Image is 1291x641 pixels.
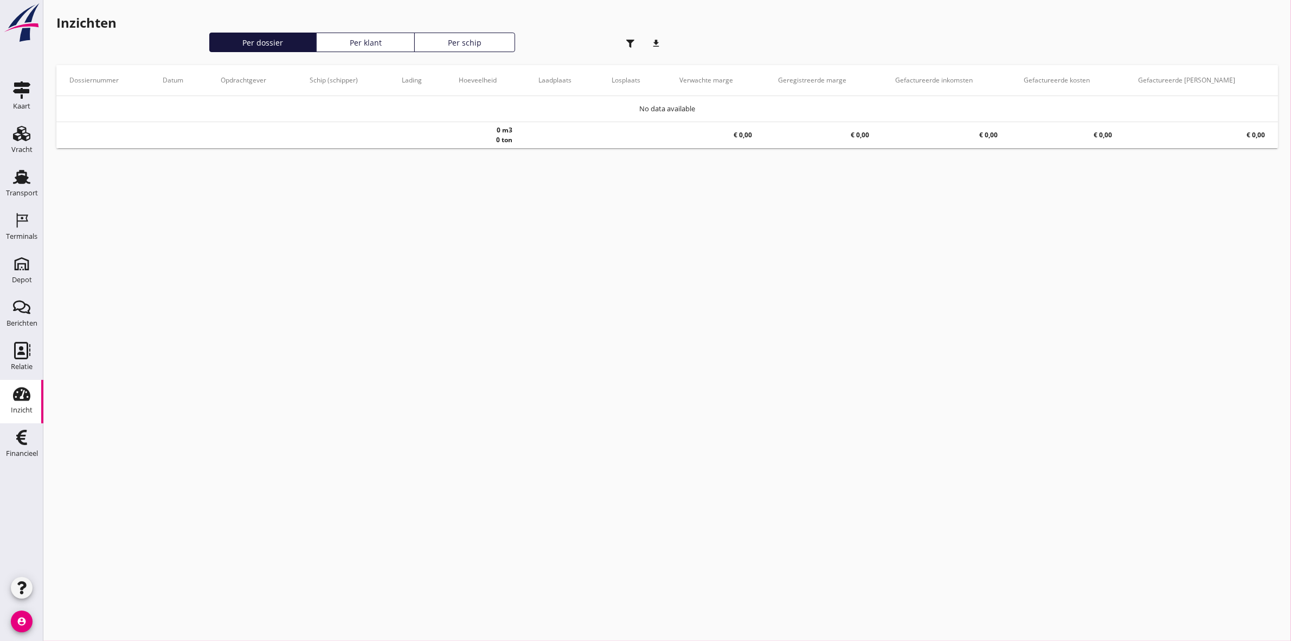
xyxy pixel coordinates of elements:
th: Dossiernummer: Not sorted. [56,65,150,96]
div: Kaart [13,103,30,110]
th: Hoeveelheid: Not sorted. [446,65,525,96]
div: Per klant [321,37,410,48]
th: Datum: Not sorted. [150,65,208,96]
th: Geregistreerde marge: Not sorted. [766,65,883,96]
div: Berichten [7,320,37,327]
td: € 0,00 [1011,122,1125,148]
th: Laadplaats: Not sorted. [525,65,599,96]
div: Depot [12,276,32,283]
a: Per dossier [209,33,317,52]
td: € 0,00 [666,122,765,148]
th: Gefactureerde kosten: Not sorted. [1011,65,1125,96]
td: € 0,00 [1125,122,1278,148]
td: No data available [56,96,1278,122]
th: Gefactureerde inkomsten: Not sorted. [882,65,1011,96]
div: Per dossier [214,37,312,48]
a: Per klant [316,33,415,52]
td: 0 m3 0 ton [446,122,525,148]
div: Relatie [11,363,33,370]
th: Gefactureerde marge: Not sorted. [1125,65,1278,96]
div: Transport [6,189,38,196]
th: Opdrachtgever: Not sorted. [208,65,297,96]
td: € 0,00 [766,122,883,148]
th: Verwachte marge: Not sorted. [666,65,765,96]
i: account_circle [11,611,33,632]
div: Terminals [6,233,37,240]
td: € 0,00 [882,122,1011,148]
h1: Inzichten [56,13,667,33]
img: logo-small.a267ee39.svg [2,3,41,43]
div: Per schip [419,37,510,48]
th: Schip (schipper): Not sorted. [297,65,389,96]
th: Lading: Not sorted. [389,65,446,96]
i: download [646,33,667,54]
div: Financieel [6,450,38,457]
div: Inzicht [11,407,33,414]
a: Per schip [414,33,515,52]
div: Vracht [11,146,33,153]
th: Losplaats: Not sorted. [599,65,666,96]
